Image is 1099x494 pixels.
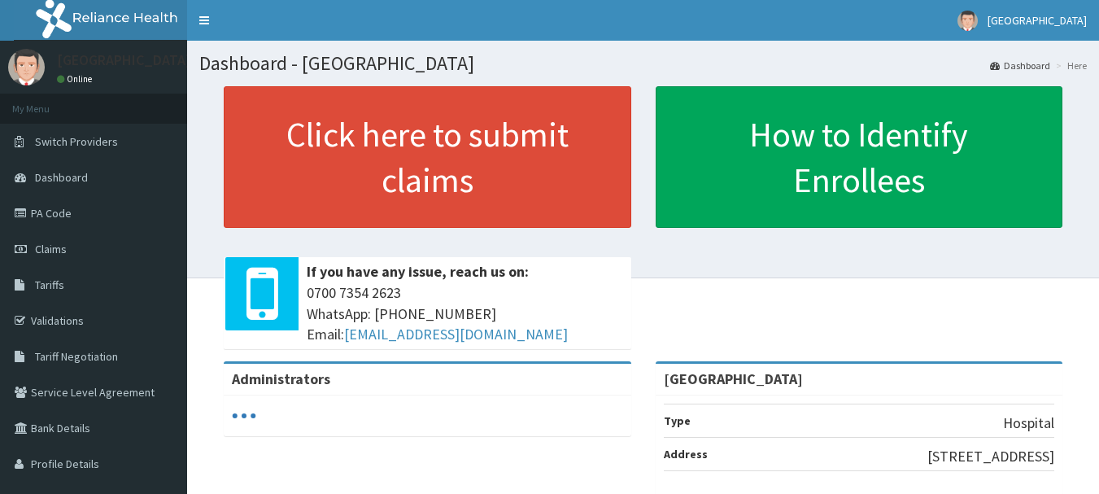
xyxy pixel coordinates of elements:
[927,446,1054,467] p: [STREET_ADDRESS]
[1003,413,1054,434] p: Hospital
[307,282,623,345] span: 0700 7354 2623 WhatsApp: [PHONE_NUMBER] Email:
[35,134,118,149] span: Switch Providers
[35,278,64,292] span: Tariffs
[35,349,118,364] span: Tariff Negotiation
[990,59,1050,72] a: Dashboard
[224,86,631,228] a: Click here to submit claims
[232,369,330,388] b: Administrators
[988,13,1087,28] span: [GEOGRAPHIC_DATA]
[1052,59,1087,72] li: Here
[57,73,96,85] a: Online
[664,369,803,388] strong: [GEOGRAPHIC_DATA]
[664,413,691,428] b: Type
[8,49,45,85] img: User Image
[344,325,568,343] a: [EMAIL_ADDRESS][DOMAIN_NAME]
[957,11,978,31] img: User Image
[656,86,1063,228] a: How to Identify Enrollees
[199,53,1087,74] h1: Dashboard - [GEOGRAPHIC_DATA]
[232,404,256,428] svg: audio-loading
[664,447,708,461] b: Address
[307,262,529,281] b: If you have any issue, reach us on:
[57,53,191,68] p: [GEOGRAPHIC_DATA]
[35,242,67,256] span: Claims
[35,170,88,185] span: Dashboard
